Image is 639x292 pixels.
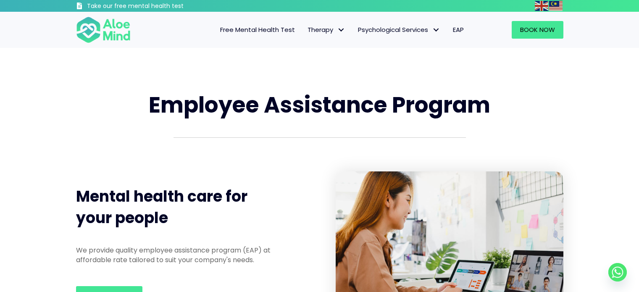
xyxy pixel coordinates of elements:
a: Book Now [512,21,563,39]
nav: Menu [142,21,470,39]
a: English [535,1,549,11]
a: Psychological ServicesPsychological Services: submenu [352,21,447,39]
img: Aloe mind Logo [76,16,131,44]
span: EAP [453,25,464,34]
a: Malay [549,1,563,11]
span: Psychological Services [358,25,440,34]
a: Whatsapp [608,263,627,281]
span: Book Now [520,25,555,34]
img: ms [549,1,563,11]
span: Therapy: submenu [335,24,347,36]
p: We provide quality employee assistance program (EAP) at affordable rate tailored to suit your com... [76,245,285,265]
a: Take our free mental health test [76,2,229,12]
img: en [535,1,548,11]
h3: Take our free mental health test [87,2,229,11]
span: Employee Assistance Program [149,89,490,120]
span: Therapy [308,25,345,34]
a: Free Mental Health Test [214,21,301,39]
a: EAP [447,21,470,39]
span: Mental health care for your people [76,186,247,228]
span: Free Mental Health Test [220,25,295,34]
a: TherapyTherapy: submenu [301,21,352,39]
span: Psychological Services: submenu [430,24,442,36]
